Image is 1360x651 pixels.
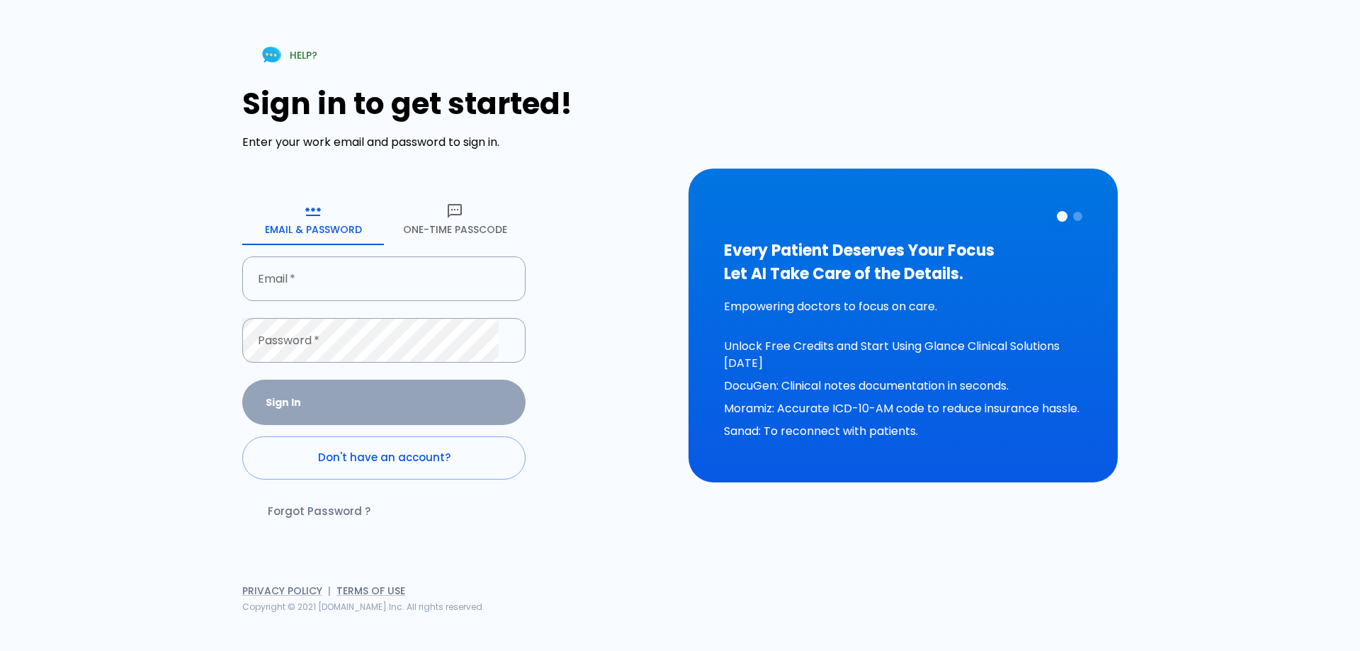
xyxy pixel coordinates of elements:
[242,584,322,598] a: Privacy Policy
[242,37,334,73] a: HELP?
[724,239,1082,285] h3: Every Patient Deserves Your Focus Let AI Take Care of the Details.
[336,584,405,598] a: Terms of Use
[724,338,1082,372] p: Unlock Free Credits and Start Using Glance Clinical Solutions [DATE]
[242,194,384,245] button: Email & Password
[724,400,1082,417] p: Moramiz: Accurate ICD-10-AM code to reduce insurance hassle.
[242,134,671,151] p: Enter your work email and password to sign in.
[242,256,510,301] input: dr.ahmed@clinic.com
[259,43,284,67] img: Chat Support
[242,436,526,479] a: Don't have an account?
[242,491,393,532] a: Forgot Password ?
[328,584,331,598] span: |
[724,378,1082,395] p: DocuGen: Clinical notes documentation in seconds.
[724,423,1082,440] p: Sanad: To reconnect with patients.
[384,194,526,245] button: One-Time Passcode
[242,601,484,613] span: Copyright © 2021 [DOMAIN_NAME] Inc. All rights reserved.
[242,86,671,121] h1: Sign in to get started!
[724,298,1082,315] p: Empowering doctors to focus on care.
